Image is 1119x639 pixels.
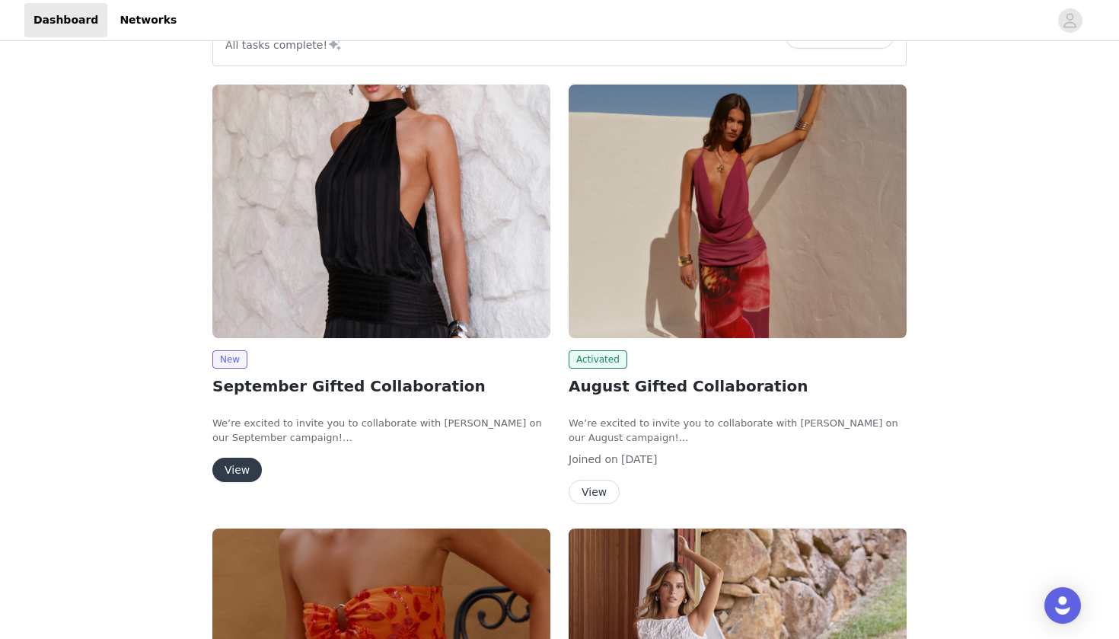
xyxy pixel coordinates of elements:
button: View [212,458,262,482]
div: avatar [1063,8,1077,33]
h2: September Gifted Collaboration [212,375,550,398]
img: Peppermayo AUS [212,85,550,338]
span: Joined on [569,453,618,465]
div: Open Intercom Messenger [1044,587,1081,624]
span: Activated [569,350,627,369]
p: All tasks complete! [225,35,343,53]
a: Networks [110,3,186,37]
img: Peppermayo AUS [569,85,907,338]
a: Dashboard [24,3,107,37]
button: View [569,480,620,504]
p: We’re excited to invite you to collaborate with [PERSON_NAME] on our August campaign! [569,416,907,446]
h2: August Gifted Collaboration [569,375,907,398]
span: New [212,350,247,369]
a: View [212,465,262,476]
a: View [569,487,620,498]
span: [DATE] [621,453,657,465]
p: We’re excited to invite you to collaborate with [PERSON_NAME] on our September campaign! [212,416,550,446]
